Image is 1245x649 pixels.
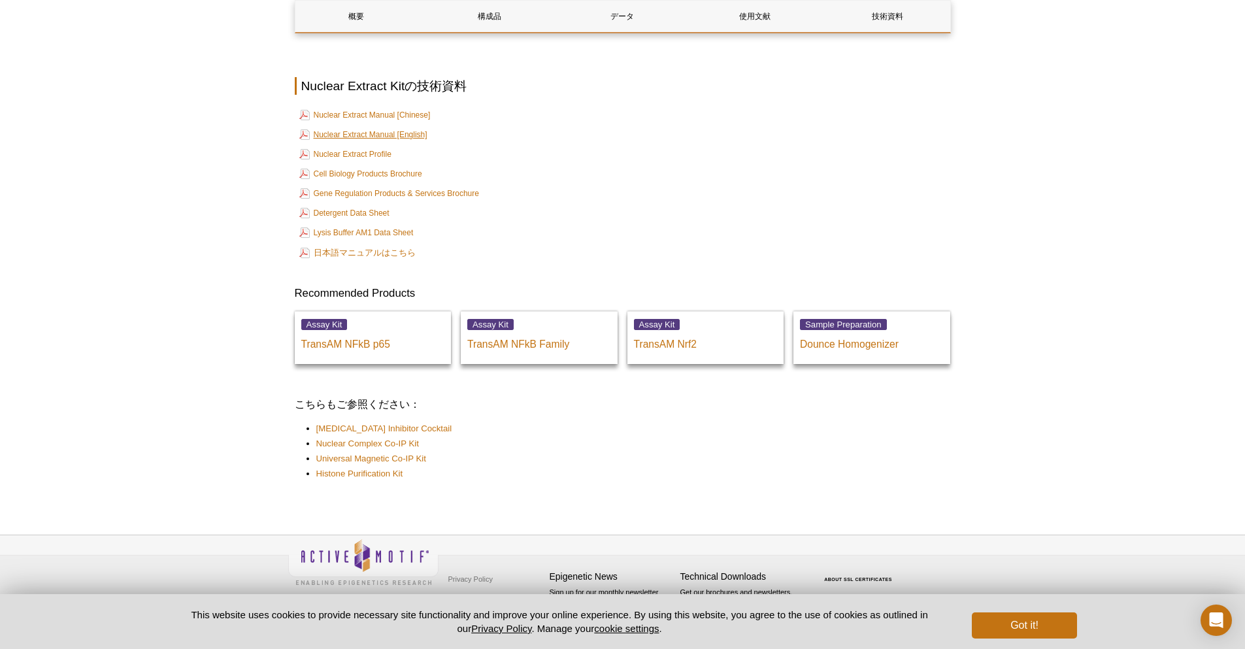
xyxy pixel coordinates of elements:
a: Nuclear Complex Co-IP Kit [316,437,419,450]
a: Nuclear Extract Profile [299,146,391,162]
a: Assay Kit TransAM Nrf2 [627,311,784,364]
p: TransAM Nrf2 [634,331,778,351]
a: データ [561,1,684,32]
a: Privacy Policy [445,569,496,589]
button: cookie settings [594,623,659,634]
h3: Recommended Products [295,286,951,301]
a: Cell Biology Products Brochure [299,166,422,182]
a: Universal Magnetic Co-IP Kit [316,452,426,465]
h4: Epigenetic News [550,571,674,582]
img: Active Motif, [288,535,439,588]
button: Got it! [972,612,1076,639]
a: Histone Purification Kit [316,467,403,480]
a: [MEDICAL_DATA] Inhibitor Cocktail [316,422,452,435]
p: TransAM NFkB Family [467,331,611,351]
h2: Nuclear Extract Kitの技術資料 [295,77,951,95]
a: Lysis Buffer AM1 Data Sheet [299,225,414,241]
a: 使用文献 [693,1,816,32]
h4: Technical Downloads [680,571,805,582]
a: 構成品 [428,1,551,32]
a: ABOUT SSL CERTIFICATES [824,577,892,582]
h3: こちらもご参照ください： [295,397,951,412]
a: Detergent Data Sheet [299,205,390,221]
p: Sign up for our monthly newsletter highlighting recent publications in the field of epigenetics. [550,587,674,631]
p: Dounce Homogenizer [800,331,944,351]
span: Assay Kit [634,319,680,330]
span: Sample Preparation [800,319,887,330]
a: 日本語マニュアルはこちら [299,246,416,259]
span: Assay Kit [301,319,348,330]
a: 概要 [295,1,418,32]
table: Click to Verify - This site chose Symantec SSL for secure e-commerce and confidential communicati... [811,558,909,587]
p: TransAM NFkB p65 [301,331,445,351]
p: This website uses cookies to provide necessary site functionality and improve your online experie... [169,608,951,635]
a: Nuclear Extract Manual [Chinese] [299,107,431,123]
a: 技術資料 [826,1,949,32]
a: Terms & Conditions [445,589,514,608]
span: Assay Kit [467,319,514,330]
a: Gene Regulation Products & Services Brochure [299,186,479,201]
a: Sample Preparation Dounce Homogenizer [793,311,950,364]
a: Nuclear Extract Manual [English] [299,127,427,142]
a: Assay Kit TransAM NFkB Family [461,311,618,364]
a: Assay Kit TransAM NFkB p65 [295,311,452,364]
div: Open Intercom Messenger [1201,605,1232,636]
p: Get our brochures and newsletters, or request them by mail. [680,587,805,620]
a: Privacy Policy [471,623,531,634]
